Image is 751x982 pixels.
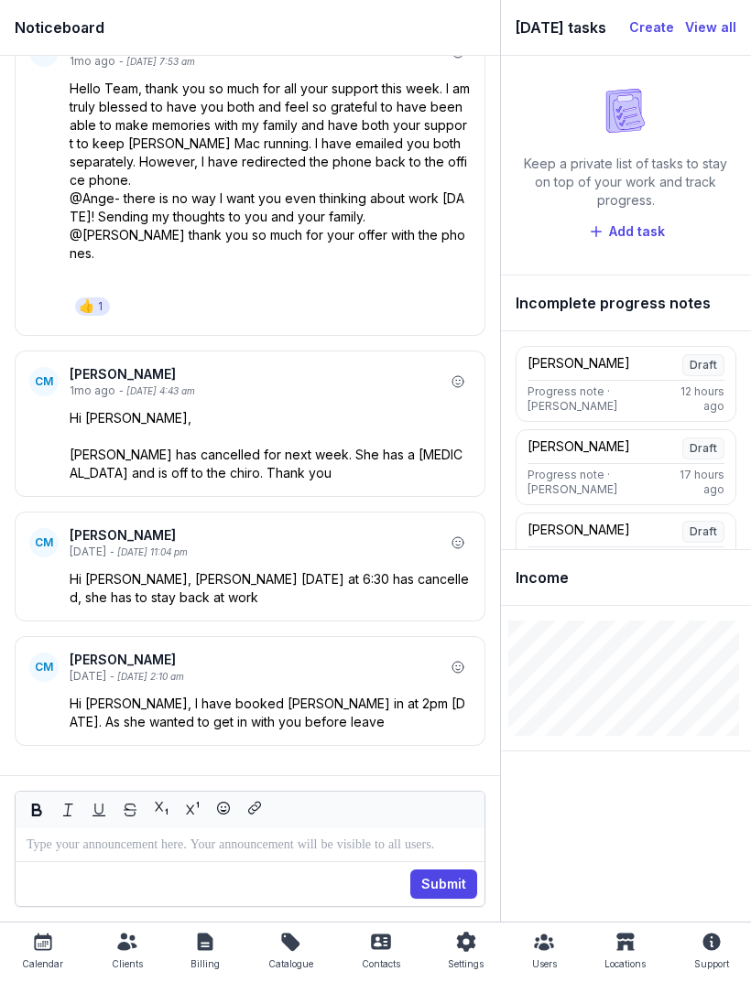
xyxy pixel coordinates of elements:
div: - [DATE] 11:04 pm [110,545,188,559]
span: Add task [609,221,665,243]
div: Support [694,953,729,975]
p: [PERSON_NAME] has cancelled for next week. She has a [MEDICAL_DATA] and is off to the chiro. Than... [70,446,471,482]
div: Incomplete progress notes [501,275,751,331]
p: @[PERSON_NAME] thank you so much for your offer with the phones. [70,226,471,263]
div: 1 [98,299,103,314]
span: Draft [682,521,724,543]
div: 12 hours ago [669,384,724,414]
span: Draft [682,437,724,459]
div: - [DATE] 2:10 am [110,670,184,684]
a: [PERSON_NAME]DraftProgress note · [PERSON_NAME]18 hours ago [516,513,736,588]
div: Clients [112,953,143,975]
span: CM [35,660,53,674]
div: Progress note · [PERSON_NAME] [528,468,669,497]
span: CM [35,374,53,389]
div: [PERSON_NAME] [528,354,630,376]
div: Settings [448,953,484,975]
p: Hello Team, thank you so much for all your support this week. I am truly blessed to have you both... [70,80,471,189]
div: Income [501,550,751,606]
a: View all [685,16,736,38]
span: Submit [421,873,466,895]
div: 1mo ago [70,54,115,69]
div: Keep a private list of tasks to stay on top of your work and track progress. [516,155,736,210]
div: 👍 [79,297,94,316]
div: Locations [604,953,646,975]
div: Users [532,953,557,975]
span: Draft [682,354,724,376]
span: CM [35,535,53,550]
div: [PERSON_NAME] [70,526,445,545]
div: Catalogue [268,953,313,975]
div: 17 hours ago [669,468,724,497]
div: Billing [190,953,220,975]
p: @Ange- there is no way I want you even thinking about work [DATE]! Sending my thoughts to you and... [70,189,471,226]
a: [PERSON_NAME]DraftProgress note · [PERSON_NAME]12 hours ago [516,346,736,422]
div: - [DATE] 4:43 am [119,384,195,398]
p: Hi [PERSON_NAME], [PERSON_NAME] [DATE] at 6:30 has cancelled, she has to stay back at work [70,570,471,607]
p: Hi [PERSON_NAME], I have booked [PERSON_NAME] in at 2pm [DATE]. As she wanted to get in with you ... [70,695,471,731]
div: Calendar [22,953,63,975]
button: Submit [410,869,477,899]
div: [PERSON_NAME] [70,365,445,383]
div: [PERSON_NAME] [528,437,630,459]
div: 1mo ago [70,383,115,398]
div: Progress note · [PERSON_NAME] [528,384,669,414]
div: [PERSON_NAME] [70,651,445,669]
div: [DATE] tasks [516,15,629,40]
div: - [DATE] 7:53 am [119,55,195,69]
div: [PERSON_NAME] [528,521,630,543]
a: Create [629,16,674,38]
div: [DATE] [70,545,106,559]
div: [DATE] [70,669,106,684]
div: Contacts [362,953,400,975]
a: [PERSON_NAME]DraftProgress note · [PERSON_NAME]17 hours ago [516,429,736,505]
p: Hi [PERSON_NAME], [70,409,471,427]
